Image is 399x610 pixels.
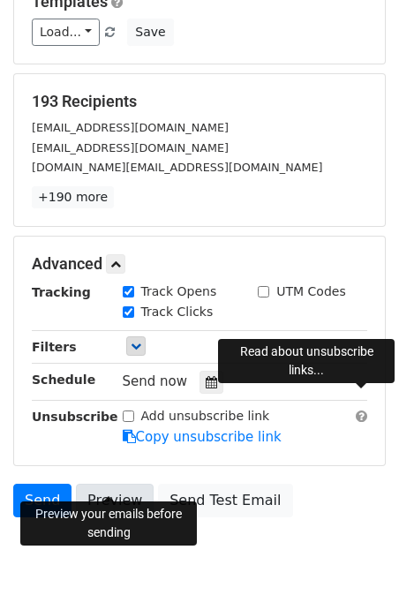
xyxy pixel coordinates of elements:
a: Load... [32,19,100,46]
a: Send [13,484,72,517]
h5: 193 Recipients [32,92,367,111]
label: Add unsubscribe link [141,407,270,425]
div: Preview your emails before sending [20,501,197,546]
strong: Filters [32,340,77,354]
strong: Schedule [32,373,95,387]
iframe: Chat Widget [311,525,399,610]
a: +190 more [32,186,114,208]
label: UTM Codes [276,282,345,301]
a: Send Test Email [158,484,292,517]
label: Track Clicks [141,303,214,321]
strong: Tracking [32,285,91,299]
strong: Unsubscribe [32,410,118,424]
small: [EMAIL_ADDRESS][DOMAIN_NAME] [32,121,229,134]
label: Track Opens [141,282,217,301]
div: Read about unsubscribe links... [218,339,395,383]
span: Send now [123,373,188,389]
button: Save [127,19,173,46]
small: [DOMAIN_NAME][EMAIL_ADDRESS][DOMAIN_NAME] [32,161,322,174]
a: Preview [76,484,154,517]
small: [EMAIL_ADDRESS][DOMAIN_NAME] [32,141,229,154]
a: Copy unsubscribe link [123,429,282,445]
h5: Advanced [32,254,367,274]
